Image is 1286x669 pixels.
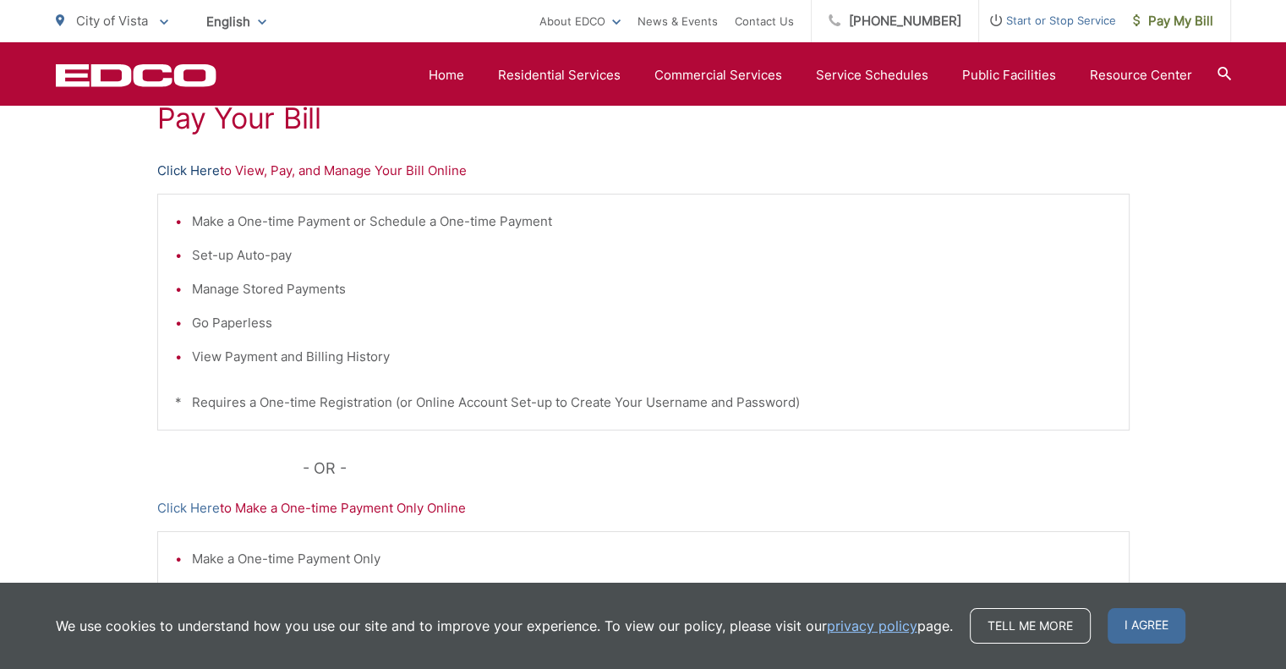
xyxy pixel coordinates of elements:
li: Make a One-time Payment or Schedule a One-time Payment [192,211,1112,232]
p: - OR - [303,456,1130,481]
p: to View, Pay, and Manage Your Bill Online [157,161,1130,181]
a: Service Schedules [816,65,928,85]
p: We use cookies to understand how you use our site and to improve your experience. To view our pol... [56,616,953,636]
a: About EDCO [539,11,621,31]
a: Resource Center [1090,65,1192,85]
li: Make a One-time Payment Only [192,549,1112,569]
a: Contact Us [735,11,794,31]
li: Set-up Auto-pay [192,245,1112,266]
span: I agree [1108,608,1185,644]
a: Click Here [157,161,220,181]
li: Manage Stored Payments [192,279,1112,299]
span: English [194,7,279,36]
a: Home [429,65,464,85]
a: Click Here [157,498,220,518]
a: Tell me more [970,608,1091,644]
span: City of Vista [76,13,148,29]
a: News & Events [638,11,718,31]
h1: Pay Your Bill [157,101,1130,135]
p: * Requires a One-time Registration (or Online Account Set-up to Create Your Username and Password) [175,392,1112,413]
a: privacy policy [827,616,917,636]
a: Public Facilities [962,65,1056,85]
li: Go Paperless [192,313,1112,333]
a: Commercial Services [654,65,782,85]
p: to Make a One-time Payment Only Online [157,498,1130,518]
a: EDCD logo. Return to the homepage. [56,63,216,87]
span: Pay My Bill [1133,11,1213,31]
a: Residential Services [498,65,621,85]
li: View Payment and Billing History [192,347,1112,367]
